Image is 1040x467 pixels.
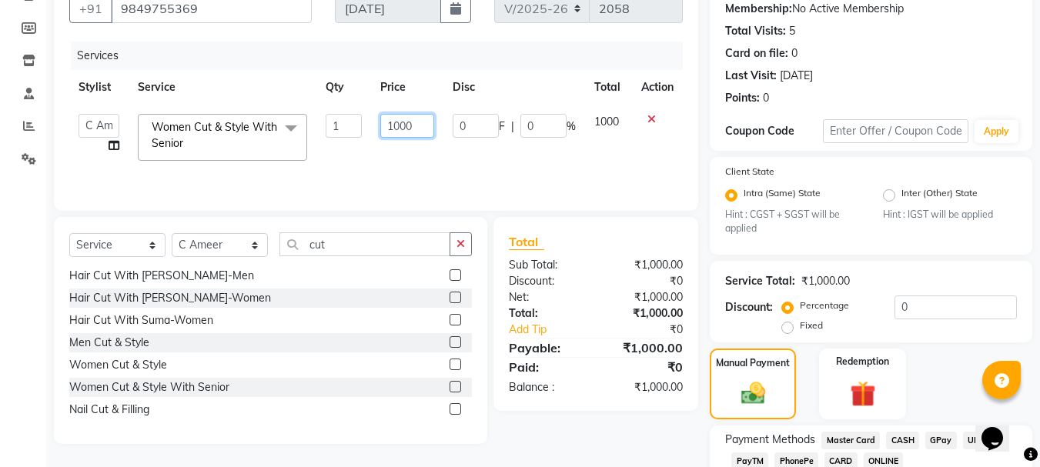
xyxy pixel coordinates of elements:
div: Balance : [497,379,596,395]
div: Nail Cut & Filling [69,402,149,418]
div: Women Cut & Style With Senior [69,379,229,395]
div: 0 [763,90,769,106]
div: ₹1,000.00 [596,289,694,305]
th: Service [129,70,316,105]
div: ₹1,000.00 [596,379,694,395]
div: [DATE] [780,68,813,84]
div: Women Cut & Style [69,357,167,373]
div: Card on file: [725,45,788,62]
div: Discount: [497,273,596,289]
label: Percentage [800,299,849,312]
label: Client State [725,165,774,178]
div: Points: [725,90,760,106]
span: CASH [886,432,919,449]
div: ₹1,000.00 [596,339,694,357]
small: Hint : IGST will be applied [883,208,1017,222]
div: ₹0 [596,273,694,289]
div: 5 [789,23,795,39]
div: ₹1,000.00 [596,305,694,322]
div: Hair Cut With Suma-Women [69,312,213,329]
div: ₹1,000.00 [596,257,694,273]
div: Men Cut & Style [69,335,149,351]
th: Price [371,70,443,105]
label: Manual Payment [716,356,790,370]
span: % [567,118,576,135]
div: Net: [497,289,596,305]
a: Add Tip [497,322,612,338]
th: Stylist [69,70,129,105]
button: Apply [975,120,1018,143]
label: Fixed [800,319,823,332]
input: Search or Scan [279,232,450,256]
div: Hair Cut With [PERSON_NAME]-Women [69,290,271,306]
span: Payment Methods [725,432,815,448]
span: 1000 [594,115,619,128]
span: GPay [925,432,957,449]
span: F [499,118,505,135]
div: Membership: [725,1,792,17]
label: Intra (Same) State [744,186,821,205]
div: Payable: [497,339,596,357]
div: Total: [497,305,596,322]
div: Service Total: [725,273,795,289]
span: | [511,118,514,135]
input: Enter Offer / Coupon Code [823,119,968,143]
div: No Active Membership [725,1,1017,17]
a: x [183,136,190,150]
span: Women Cut & Style With Senior [152,120,277,150]
div: Total Visits: [725,23,786,39]
div: Hair Cut With [PERSON_NAME]-Men [69,268,254,284]
div: ₹1,000.00 [801,273,850,289]
img: _cash.svg [734,379,773,407]
th: Total [585,70,632,105]
div: Coupon Code [725,123,822,139]
label: Inter (Other) State [901,186,978,205]
div: Paid: [497,358,596,376]
small: Hint : CGST + SGST will be applied [725,208,859,236]
div: Discount: [725,299,773,315]
div: Sub Total: [497,257,596,273]
div: ₹0 [596,358,694,376]
div: ₹0 [613,322,695,338]
th: Action [632,70,683,105]
div: Last Visit: [725,68,777,84]
label: Redemption [836,355,889,369]
span: Total [509,234,544,250]
th: Qty [316,70,372,105]
iframe: chat widget [975,405,1025,452]
div: Services [71,42,694,70]
span: UPI [963,432,987,449]
span: Master Card [821,432,880,449]
div: 0 [791,45,798,62]
img: _gift.svg [842,378,884,409]
th: Disc [443,70,585,105]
